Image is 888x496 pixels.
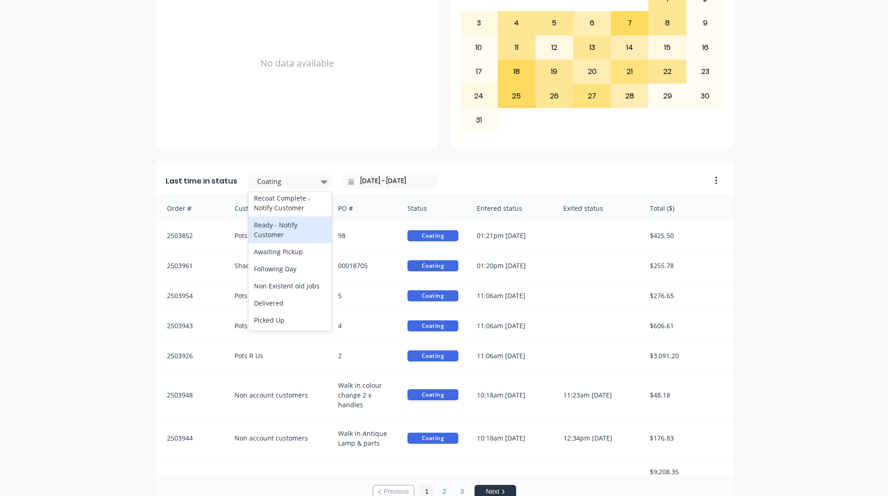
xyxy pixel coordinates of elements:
[641,251,733,281] div: $255.78
[498,84,535,107] div: 25
[225,281,329,311] div: Pots R Us
[687,12,724,35] div: 9
[156,281,225,311] div: 2503954
[687,60,724,83] div: 23
[156,196,225,220] div: Order #
[156,251,225,281] div: 2503961
[225,371,329,419] div: Non account customers
[225,419,329,457] div: Non account customers
[398,196,468,220] div: Status
[641,341,733,371] div: $3,091.20
[498,36,535,59] div: 11
[649,60,686,83] div: 22
[641,458,733,486] div: $9,208.35
[573,12,610,35] div: 6
[248,260,332,277] div: Following Day
[468,419,554,457] div: 10:18am [DATE]
[468,221,554,251] div: 01:21pm [DATE]
[407,433,458,444] span: Coating
[225,251,329,281] div: Shade Factor
[407,230,458,241] span: Coating
[407,290,458,301] span: Coating
[554,371,641,419] div: 11:23am [DATE]
[649,12,686,35] div: 8
[641,371,733,419] div: $48.18
[407,320,458,331] span: Coating
[248,294,332,312] div: Delivered
[573,36,610,59] div: 13
[468,341,554,371] div: 11:06am [DATE]
[687,36,724,59] div: 16
[641,419,733,457] div: $176.83
[407,350,458,361] span: Coating
[536,84,573,107] div: 26
[166,176,237,187] span: Last time in status
[498,12,535,35] div: 4
[461,12,498,35] div: 3
[468,281,554,311] div: 11:06am [DATE]
[329,196,398,220] div: PO #
[461,84,498,107] div: 24
[649,36,686,59] div: 15
[248,312,332,329] div: Picked Up
[554,419,641,457] div: 12:34pm [DATE]
[329,311,398,341] div: 4
[536,12,573,35] div: 5
[611,36,648,59] div: 14
[611,84,648,107] div: 28
[225,221,329,251] div: Pots R Us
[641,196,733,220] div: Total ($)
[329,221,398,251] div: 98
[649,84,686,107] div: 29
[468,196,554,220] div: Entered status
[536,36,573,59] div: 12
[156,311,225,341] div: 2503943
[354,174,433,188] input: Filter by date
[461,109,498,132] div: 31
[468,251,554,281] div: 01:20pm [DATE]
[156,341,225,371] div: 2503926
[329,371,398,419] div: Walk in colour change 2 x handles
[641,281,733,311] div: $276.65
[468,371,554,419] div: 10:18am [DATE]
[554,196,641,220] div: Exited status
[461,36,498,59] div: 10
[248,277,332,294] div: Non Existent old jobs
[611,12,648,35] div: 7
[573,84,610,107] div: 27
[248,190,332,216] div: Recoat Complete - Notify Customer
[536,60,573,83] div: 19
[156,419,225,457] div: 2503944
[611,60,648,83] div: 21
[156,371,225,419] div: 2503948
[329,419,398,457] div: Walk in Antique Lamp & parts
[461,60,498,83] div: 17
[407,389,458,400] span: Coating
[248,216,332,243] div: Ready - Notify Customer
[498,60,535,83] div: 18
[641,311,733,341] div: $606.61
[468,311,554,341] div: 11:06am [DATE]
[248,243,332,260] div: Awaiting Pickup
[225,341,329,371] div: Pots R Us
[225,311,329,341] div: Pots R Us
[329,341,398,371] div: 2
[573,60,610,83] div: 20
[156,221,225,251] div: 2503852
[641,221,733,251] div: $425.50
[329,281,398,311] div: 5
[225,196,329,220] div: Customer
[407,260,458,271] span: Coating
[687,84,724,107] div: 30
[329,251,398,281] div: 00018705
